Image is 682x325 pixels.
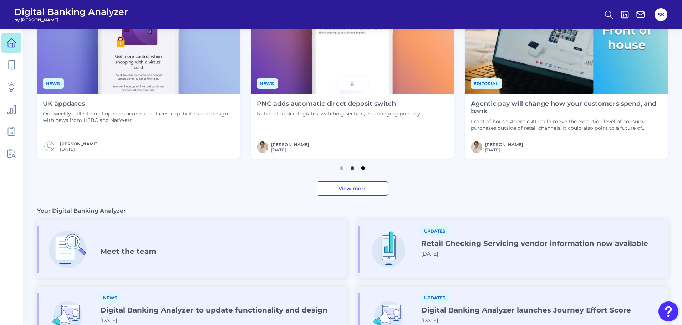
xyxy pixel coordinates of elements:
[471,78,502,89] span: Editorial
[360,163,367,170] button: 3
[37,207,126,215] h3: Your Digital Banking Analyzer
[100,317,117,324] span: [DATE]
[365,226,412,273] img: Streamline_Mobile_-_New.png
[257,141,268,153] img: MIchael McCaw
[271,142,309,147] a: [PERSON_NAME]
[100,294,121,301] a: News
[421,317,438,324] span: [DATE]
[485,142,523,147] a: [PERSON_NAME]
[338,163,345,170] button: 1
[471,100,662,115] h4: Agentic pay will change how your customers spend, and bank
[43,100,234,108] h4: UK appdates
[257,100,420,108] h4: PNC adds automatic direct deposit switch
[14,17,128,22] span: by [PERSON_NAME]
[421,251,438,257] span: [DATE]
[43,110,234,123] p: Our weekly collection of updates across interfaces, capabilities and design with news from HSBC a...
[421,226,449,236] span: Updates
[421,227,449,234] a: Updates
[257,78,278,89] span: News
[421,294,449,301] a: Updates
[60,146,98,152] span: [DATE]
[44,226,91,273] img: Deep_Dive.png
[485,147,523,153] span: [DATE]
[43,78,64,89] span: News
[471,141,482,153] img: MIchael McCaw
[60,141,98,146] a: [PERSON_NAME]
[271,147,309,153] span: [DATE]
[655,8,667,21] button: SK
[14,6,128,17] span: Digital Banking Analyzer
[257,80,278,87] a: News
[471,80,502,87] a: Editorial
[471,118,662,131] p: Front of house: Agentic AI could move the execution level of consumer purchases outside of retail...
[349,163,356,170] button: 2
[100,247,156,256] h4: Meet the team
[421,293,449,303] span: Updates
[421,306,631,314] h4: Digital Banking Analyzer launches Journey Effort Score
[658,301,678,321] button: Open Resource Center
[100,293,121,303] span: News
[257,110,420,117] p: National bank integrates switching section, encouraging primacy
[100,306,327,314] h4: Digital Banking Analyzer to update functionality and design
[421,239,648,248] h4: Retail Checking Servicing vendor information now available
[43,80,64,87] a: News
[317,181,388,196] a: View more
